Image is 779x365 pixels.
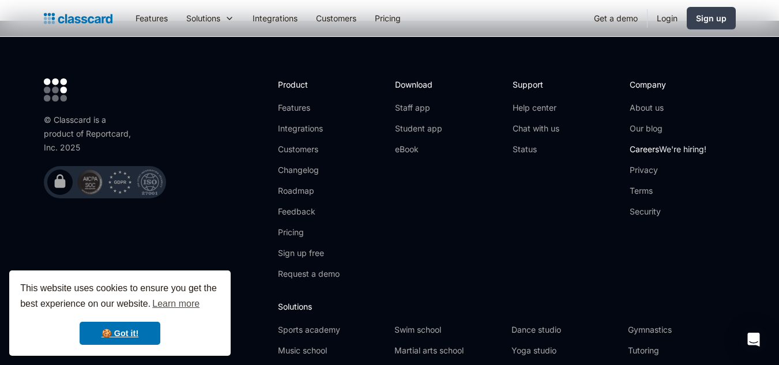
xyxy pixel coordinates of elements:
a: home [44,10,112,27]
a: Customers [278,144,340,155]
div: © Classcard is a product of Reportcard, Inc. 2025 [44,113,136,155]
a: Request a demo [278,268,340,280]
a: CareersWe're hiring! [630,144,706,155]
a: Get a demo [585,5,647,31]
h2: Company [630,78,706,91]
a: Feedback [278,206,340,217]
a: Privacy [630,164,706,176]
a: Sports academy [278,324,385,336]
a: Terms [630,185,706,197]
a: Roadmap [278,185,340,197]
div: Sign up [696,12,727,24]
a: Integrations [278,123,340,134]
a: Login [648,5,687,31]
a: Changelog [278,164,340,176]
a: Chat with us [513,123,559,134]
a: Integrations [243,5,307,31]
a: Martial arts school [394,345,502,356]
a: Tutoring [628,345,735,356]
span: This website uses cookies to ensure you get the best experience on our website. [20,281,220,313]
a: Sign up [687,7,736,29]
a: Staff app [395,102,442,114]
a: Customers [307,5,366,31]
a: Features [278,102,340,114]
a: About us [630,102,706,114]
a: Our blog [630,123,706,134]
h2: Product [278,78,340,91]
a: Music school [278,345,385,356]
a: Help center [513,102,559,114]
a: Swim school [394,324,502,336]
a: learn more about cookies [150,295,201,313]
h2: Download [395,78,442,91]
a: Features [126,5,177,31]
a: Gymnastics [628,324,735,336]
h2: Solutions [278,300,735,313]
div: Solutions [177,5,243,31]
a: dismiss cookie message [80,322,160,345]
a: Yoga studio [511,345,619,356]
a: Sign up free [278,247,340,259]
a: Pricing [366,5,410,31]
a: Security [630,206,706,217]
a: Pricing [278,227,340,238]
span: We're hiring! [659,144,706,154]
a: Dance studio [511,324,619,336]
h2: Support [513,78,559,91]
a: eBook [395,144,442,155]
a: Status [513,144,559,155]
div: Solutions [186,12,220,24]
a: Student app [395,123,442,134]
div: cookieconsent [9,270,231,356]
div: Open Intercom Messenger [740,326,767,353]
